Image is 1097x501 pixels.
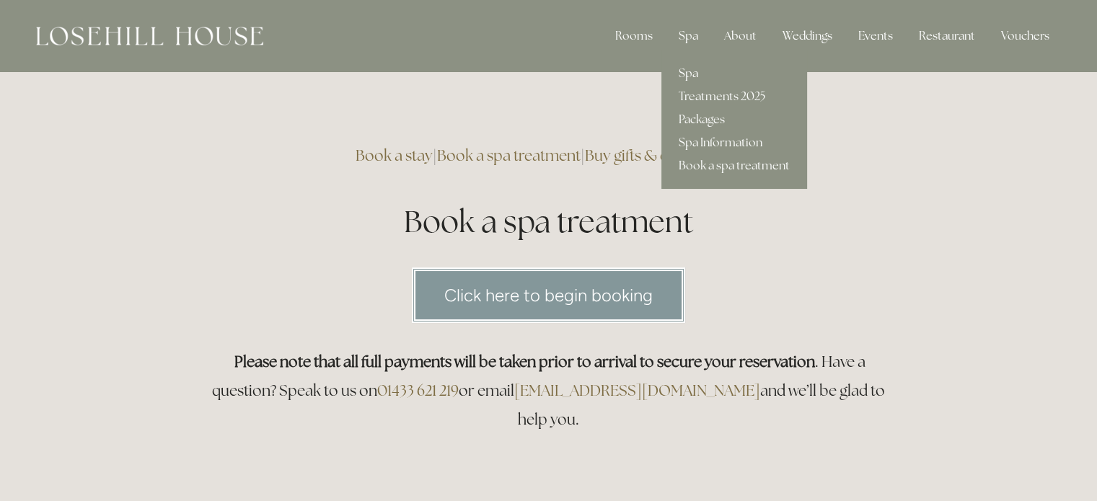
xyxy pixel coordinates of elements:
[36,27,263,45] img: Losehill House
[204,141,894,170] h3: | |
[234,352,815,371] strong: Please note that all full payments will be taken prior to arrival to secure your reservation
[514,381,760,400] a: [EMAIL_ADDRESS][DOMAIN_NAME]
[204,347,894,434] h3: . Have a question? Speak to us on or email and we’ll be glad to help you.
[661,62,807,85] a: Spa
[713,22,768,50] div: About
[990,22,1061,50] a: Vouchers
[412,267,685,323] a: Click here to begin booking
[667,22,710,50] div: Spa
[661,154,807,177] a: Book a spa treatment
[604,22,664,50] div: Rooms
[661,131,807,154] a: Spa Information
[204,200,894,243] h1: Book a spa treatment
[661,108,807,131] a: Packages
[377,381,459,400] a: 01433 621 219
[585,146,741,165] a: Buy gifts & experiences
[907,22,987,50] div: Restaurant
[437,146,581,165] a: Book a spa treatment
[356,146,433,165] a: Book a stay
[771,22,844,50] div: Weddings
[661,85,807,108] a: Treatments 2025
[847,22,904,50] div: Events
